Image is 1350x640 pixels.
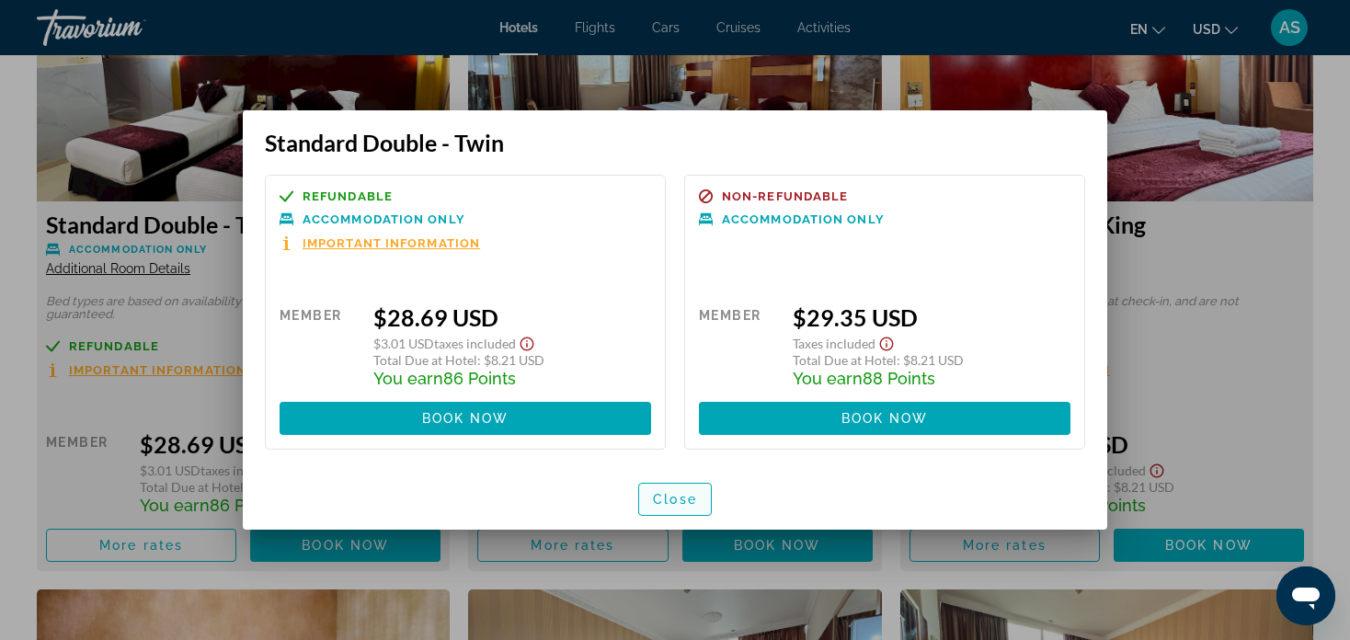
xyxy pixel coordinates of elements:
span: 88 Points [863,369,935,388]
span: 86 Points [443,369,516,388]
button: Show Taxes and Fees disclaimer [516,331,538,352]
div: : $8.21 USD [373,352,651,368]
span: Refundable [303,190,393,202]
div: $28.69 USD [373,303,651,331]
span: Book now [841,411,929,426]
a: Refundable [280,189,651,203]
span: You earn [793,369,863,388]
div: $29.35 USD [793,303,1070,331]
button: Close [638,483,712,516]
span: Non-refundable [722,190,848,202]
span: Important Information [303,237,480,249]
iframe: Кнопка запуска окна обмена сообщениями [1276,566,1335,625]
button: Show Taxes and Fees disclaimer [875,331,898,352]
span: Book now [422,411,509,426]
div: : $8.21 USD [793,352,1070,368]
span: Taxes included [434,336,516,351]
span: $3.01 USD [373,336,434,351]
span: Total Due at Hotel [373,352,477,368]
div: Member [280,303,360,388]
button: Book now [280,402,651,435]
div: Member [699,303,779,388]
button: Important Information [280,235,480,251]
span: Total Due at Hotel [793,352,897,368]
span: You earn [373,369,443,388]
span: Accommodation Only [303,213,465,225]
span: Close [653,492,697,507]
button: Book now [699,402,1070,435]
span: Taxes included [793,336,875,351]
span: Accommodation Only [722,213,885,225]
h3: Standard Double - Twin [265,129,1085,156]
